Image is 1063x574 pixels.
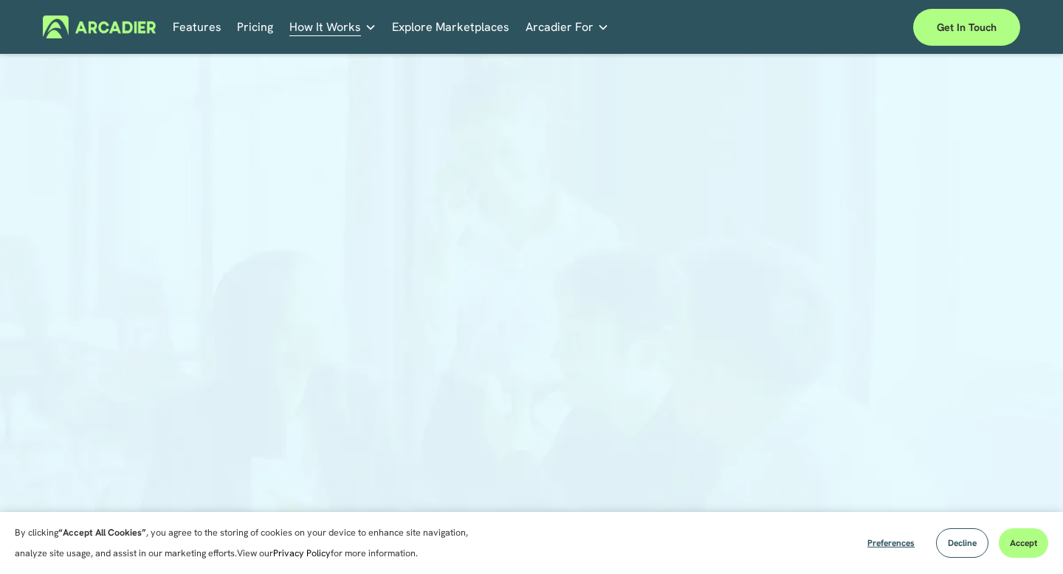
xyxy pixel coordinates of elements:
span: Preferences [867,537,915,549]
strong: “Accept All Cookies” [58,526,146,539]
a: Pricing [237,15,273,38]
a: Privacy Policy [273,547,331,559]
button: Preferences [856,528,926,558]
p: By clicking , you agree to the storing of cookies on your device to enhance site navigation, anal... [15,522,495,564]
a: Get in touch [913,9,1020,46]
img: Arcadier [43,15,156,38]
span: Arcadier For [526,17,594,38]
button: Accept [999,528,1048,558]
span: How It Works [289,17,361,38]
button: Decline [936,528,988,558]
span: Accept [1010,537,1037,549]
a: Explore Marketplaces [392,15,509,38]
a: folder dropdown [526,15,609,38]
a: Features [173,15,221,38]
span: Decline [948,537,977,549]
a: folder dropdown [289,15,376,38]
